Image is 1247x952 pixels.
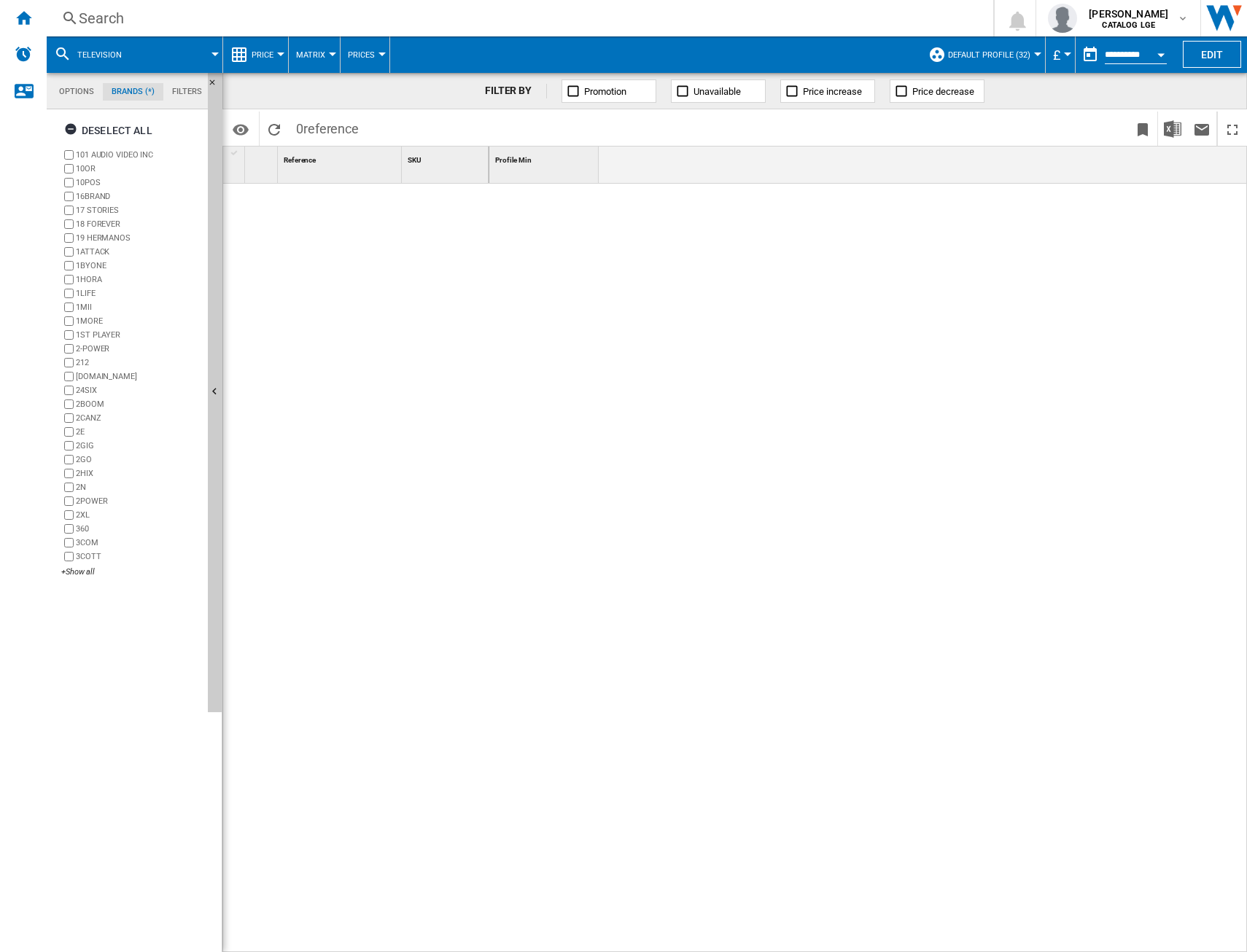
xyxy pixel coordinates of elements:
input: brand.name [64,150,74,160]
button: Open calendar [1148,39,1174,66]
button: Price decrease [890,79,984,103]
label: 1HORA [76,274,202,285]
button: Price increase [780,79,875,103]
input: brand.name [64,455,74,464]
span: 0 [289,112,366,142]
button: Deselect all [60,117,157,144]
img: profile.jpg [1048,4,1077,33]
div: Reference Sort None [281,147,401,169]
input: brand.name [64,469,74,478]
span: [PERSON_NAME] [1089,7,1168,21]
div: Sort None [281,147,401,169]
label: 2XL [76,510,202,520]
div: SKU Sort None [405,147,489,169]
input: brand.name [64,192,74,201]
div: +Show all [61,566,202,577]
span: reference [303,121,359,136]
span: Price [252,50,273,60]
input: brand.name [64,496,74,506]
button: Send this report by email [1187,112,1216,146]
div: Deselect all [64,117,152,144]
input: brand.name [64,483,74,492]
label: 1LIFE [76,288,202,299]
button: television [77,36,136,73]
button: Reload [260,112,289,146]
div: television [54,36,215,73]
label: 2CANZ [76,413,202,424]
input: brand.name [64,344,74,354]
button: md-calendar [1076,40,1105,69]
span: television [77,50,122,60]
span: £ [1053,47,1060,63]
span: Reference [284,156,316,164]
span: Matrix [296,50,325,60]
input: brand.name [64,441,74,450]
button: Download in Excel [1158,112,1187,146]
input: brand.name [64,552,74,561]
div: Profile Min Sort None [492,147,599,169]
label: 360 [76,523,202,534]
div: Sort None [405,147,489,169]
label: 16BRAND [76,191,202,202]
label: [DOMAIN_NAME] [76,371,202,382]
input: brand.name [64,538,74,547]
label: 2GIG [76,440,202,451]
div: Price [230,36,281,73]
span: Promotion [584,86,626,97]
label: 212 [76,357,202,368]
button: Hide [208,73,222,712]
label: 2N [76,482,202,493]
button: Options [226,116,255,142]
button: Promotion [562,79,656,103]
label: 1ATTACK [76,246,202,257]
input: brand.name [64,413,74,423]
div: FILTER BY [485,84,547,98]
input: brand.name [64,316,74,326]
button: Unavailable [671,79,766,103]
span: Unavailable [694,86,741,97]
input: brand.name [64,289,74,298]
button: Edit [1183,41,1241,68]
label: 18 FOREVER [76,219,202,230]
input: brand.name [64,510,74,520]
input: brand.name [64,206,74,215]
input: brand.name [64,219,74,229]
label: 101 AUDIO VIDEO INC [76,149,202,160]
label: 2E [76,426,202,437]
button: Bookmark this report [1128,112,1157,146]
label: 19 HERMANOS [76,233,202,243]
label: 2GO [76,454,202,465]
label: 1BYONE [76,260,202,271]
md-menu: Currency [1046,36,1076,73]
input: brand.name [64,358,74,367]
button: Prices [348,36,382,73]
b: CATALOG LGE [1102,20,1155,30]
input: brand.name [64,261,74,270]
span: Prices [348,50,375,60]
label: 17 STORIES [76,205,202,216]
label: 24SIX [76,385,202,396]
input: brand.name [64,399,74,409]
input: brand.name [64,233,74,243]
input: brand.name [64,275,74,284]
label: 3COTT [76,551,202,562]
label: 2-POWER [76,343,202,354]
button: Hide [208,73,225,99]
md-tab-item: Brands (*) [103,83,163,101]
button: Matrix [296,36,333,73]
input: brand.name [64,178,74,187]
input: brand.name [64,164,74,173]
input: brand.name [64,372,74,381]
span: Price decrease [912,86,974,97]
div: Sort None [492,147,599,169]
input: brand.name [64,247,74,257]
div: Sort None [248,147,277,169]
span: SKU [408,156,422,164]
img: alerts-logo.svg [15,45,32,63]
md-tab-item: Filters [163,83,211,101]
div: Default profile (32) [928,36,1038,73]
button: £ [1053,36,1068,73]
